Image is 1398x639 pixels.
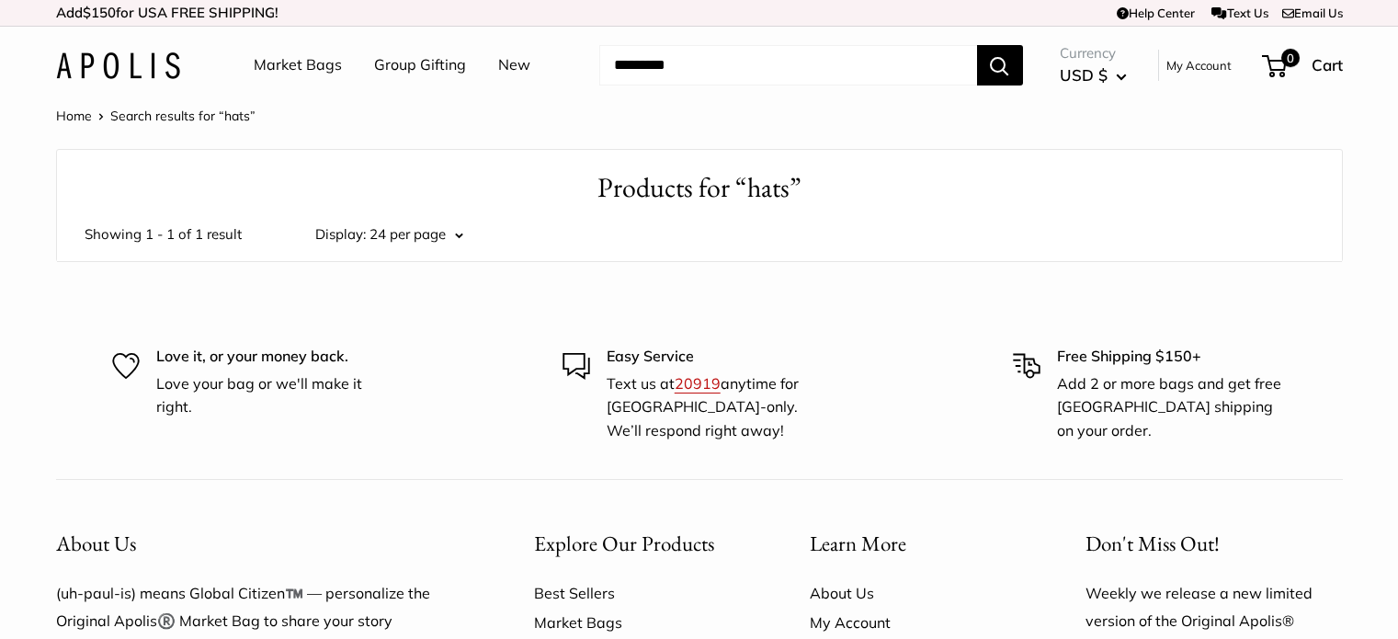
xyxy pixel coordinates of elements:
[810,608,1021,637] a: My Account
[810,530,906,557] span: Learn More
[1312,55,1343,74] span: Cart
[83,4,116,21] span: $150
[1057,372,1287,443] p: Add 2 or more bags and get free [GEOGRAPHIC_DATA] shipping on your order.
[1211,6,1267,20] a: Text Us
[315,222,366,247] label: Display:
[56,580,470,635] p: (uh-paul-is) means Global Citizen™️ — personalize the Original Apolis®️ Market Bag to share your ...
[810,578,1021,608] a: About Us
[374,51,466,79] a: Group Gifting
[110,108,256,124] span: Search results for “hats”
[675,374,721,393] a: 20919
[534,530,714,557] span: Explore Our Products
[534,526,745,562] button: Explore Our Products
[56,526,470,562] button: About Us
[156,345,386,369] p: Love it, or your money back.
[1282,6,1343,20] a: Email Us
[85,168,1314,208] h1: Products for “hats”
[56,108,92,124] a: Home
[1057,345,1287,369] p: Free Shipping $150+
[1264,51,1343,80] a: 0 Cart
[1060,40,1127,66] span: Currency
[534,578,745,608] a: Best Sellers
[254,51,342,79] a: Market Bags
[1060,65,1108,85] span: USD $
[56,530,136,557] span: About Us
[56,104,256,128] nav: Breadcrumb
[1280,49,1299,67] span: 0
[810,526,1021,562] button: Learn More
[977,45,1023,86] button: Search
[607,345,836,369] p: Easy Service
[599,45,977,86] input: Search...
[56,52,180,79] img: Apolis
[1117,6,1195,20] a: Help Center
[156,372,386,419] p: Love your bag or we'll make it right.
[369,225,446,243] span: 24 per page
[498,51,530,79] a: New
[1085,526,1343,562] p: Don't Miss Out!
[369,222,463,247] button: 24 per page
[85,222,242,247] span: Showing 1 - 1 of 1 result
[1166,54,1232,76] a: My Account
[534,608,745,637] a: Market Bags
[607,372,836,443] p: Text us at anytime for [GEOGRAPHIC_DATA]-only. We’ll respond right away!
[1060,61,1127,90] button: USD $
